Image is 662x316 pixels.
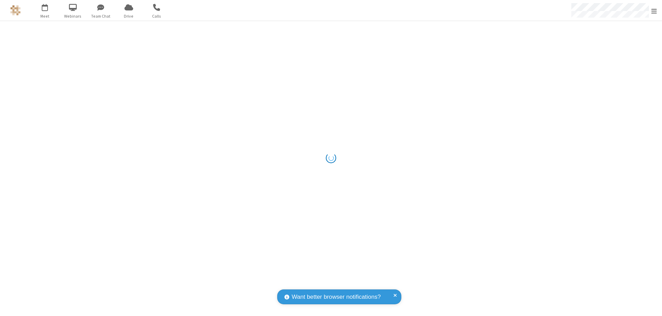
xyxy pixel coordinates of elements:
[144,13,170,19] span: Calls
[292,293,381,302] span: Want better browser notifications?
[60,13,86,19] span: Webinars
[32,13,58,19] span: Meet
[88,13,114,19] span: Team Chat
[10,5,21,16] img: QA Selenium DO NOT DELETE OR CHANGE
[116,13,142,19] span: Drive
